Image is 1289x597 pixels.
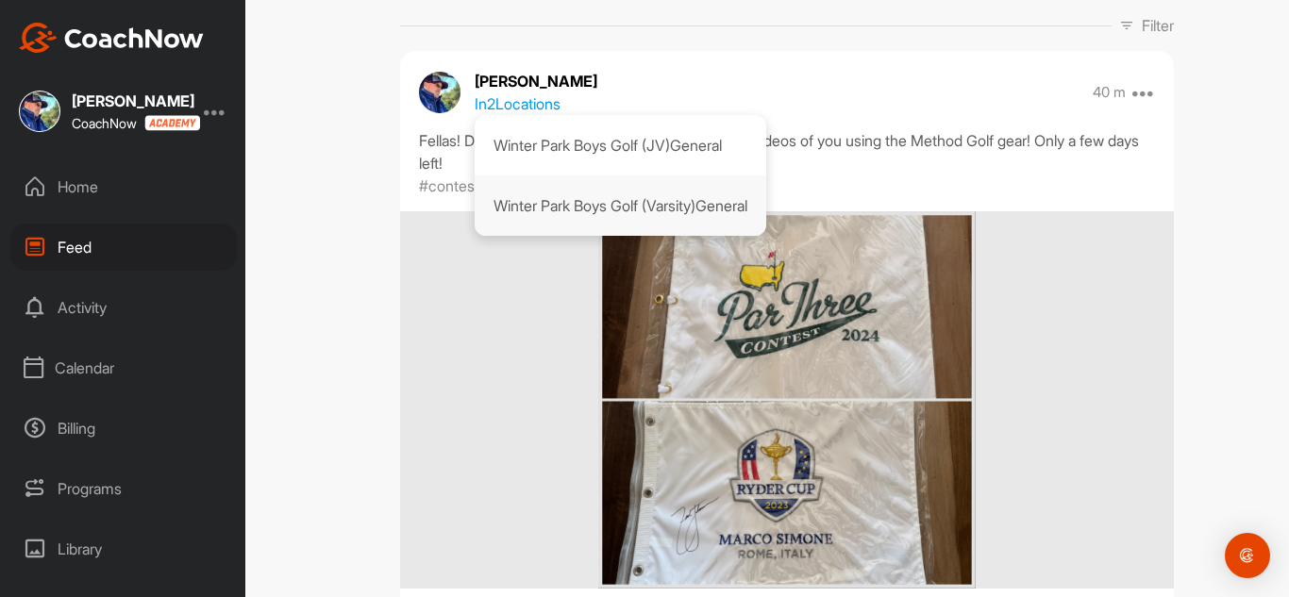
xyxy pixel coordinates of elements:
[10,163,237,210] div: Home
[1225,533,1270,578] div: Open Intercom Messenger
[10,405,237,452] div: Billing
[494,134,722,157] p: Winter Park Boys Golf (JV) General
[10,284,237,331] div: Activity
[494,194,747,217] p: Winter Park Boys Golf (Varsity) General
[10,465,237,512] div: Programs
[19,91,60,132] img: square_087ee7a01638ba7bbcadecdf99570c8c.jpg
[10,344,237,391] div: Calendar
[144,115,200,131] img: CoachNow acadmey
[72,93,194,108] div: [PERSON_NAME]
[1093,83,1126,102] p: 40 m
[598,211,976,589] img: media
[19,23,204,53] img: CoachNow
[475,92,561,115] p: In 2 Locations
[1142,14,1174,37] p: Filter
[10,224,237,271] div: Feed
[419,129,1155,174] div: Fellas! Don’t forget our contest! Send me pics and videos of you using the Method Golf gear! Only...
[72,115,194,131] div: CoachNow
[419,174,479,197] p: #contest
[10,525,237,572] div: Library
[475,70,597,92] p: [PERSON_NAME]
[419,72,460,113] img: avatar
